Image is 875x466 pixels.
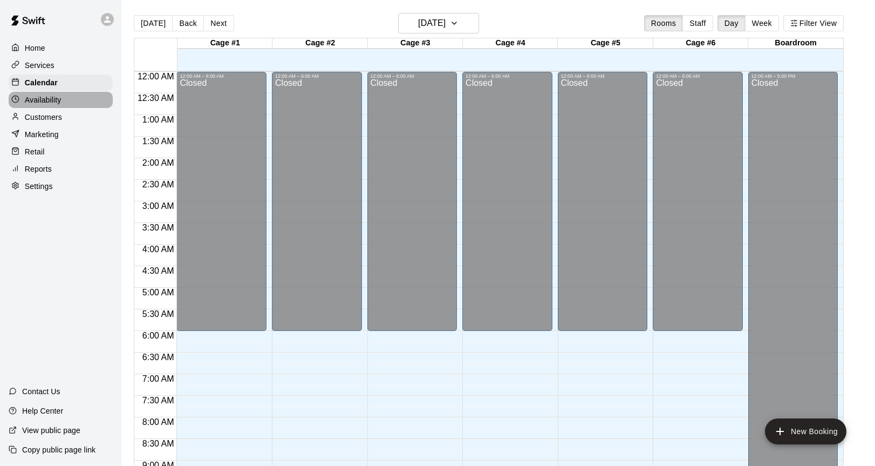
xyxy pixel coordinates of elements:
div: 12:00 AM – 6:00 AM [371,73,454,79]
div: Cage #4 [463,38,558,49]
button: Back [172,15,204,31]
div: 12:00 AM – 6:00 AM: Closed [558,72,648,331]
p: Help Center [22,406,63,416]
a: Reports [9,161,113,177]
span: 3:30 AM [140,223,177,232]
p: Contact Us [22,386,60,397]
div: Cage #5 [558,38,653,49]
div: Closed [466,79,549,335]
div: 12:00 AM – 6:00 AM: Closed [653,72,743,331]
div: 12:00 AM – 6:00 AM [561,73,645,79]
div: Cage #3 [368,38,463,49]
button: Filter View [783,15,844,31]
span: 12:00 AM [135,72,177,81]
a: Retail [9,144,113,160]
div: 12:00 AM – 6:00 AM: Closed [272,72,362,331]
button: [DATE] [134,15,173,31]
div: 12:00 AM – 5:00 PM [751,73,835,79]
button: add [765,418,846,444]
p: Calendar [25,77,58,88]
button: Rooms [644,15,683,31]
h6: [DATE] [418,16,446,31]
a: Settings [9,178,113,194]
span: 5:30 AM [140,309,177,319]
div: Closed [180,79,263,335]
span: 8:00 AM [140,417,177,427]
div: 12:00 AM – 6:00 AM: Closed [367,72,457,331]
button: [DATE] [398,13,479,33]
p: Marketing [25,129,59,140]
div: Cage #2 [272,38,367,49]
span: 2:30 AM [140,180,177,189]
div: Closed [371,79,454,335]
span: 7:00 AM [140,374,177,383]
div: 12:00 AM – 6:00 AM: Closed [462,72,552,331]
div: 12:00 AM – 6:00 AM: Closed [176,72,266,331]
div: Cage #6 [653,38,748,49]
div: Closed [561,79,645,335]
div: 12:00 AM – 6:00 AM [656,73,740,79]
a: Customers [9,109,113,125]
span: 2:00 AM [140,158,177,167]
a: Services [9,57,113,73]
p: Copy public page link [22,444,95,455]
span: 4:00 AM [140,245,177,254]
button: Staff [682,15,713,31]
span: 7:30 AM [140,396,177,405]
span: 3:00 AM [140,201,177,211]
button: Day [717,15,746,31]
span: 5:00 AM [140,288,177,297]
p: Availability [25,94,61,105]
span: 12:30 AM [135,93,177,103]
p: Retail [25,146,45,157]
span: 6:00 AM [140,331,177,340]
div: 12:00 AM – 6:00 AM [275,73,359,79]
button: Week [745,15,779,31]
a: Availability [9,92,113,108]
p: Services [25,60,54,71]
div: 12:00 AM – 6:00 AM [466,73,549,79]
p: Settings [25,181,53,192]
p: View public page [22,425,80,436]
span: 6:30 AM [140,353,177,362]
div: Closed [656,79,740,335]
span: 1:30 AM [140,137,177,146]
a: Marketing [9,126,113,143]
a: Home [9,40,113,56]
a: Calendar [9,75,113,91]
div: Boardroom [748,38,843,49]
span: 8:30 AM [140,439,177,448]
button: Next [203,15,234,31]
p: Home [25,43,45,53]
div: Cage #1 [177,38,272,49]
p: Customers [25,112,62,123]
span: 4:30 AM [140,266,177,275]
p: Reports [25,164,52,174]
span: 1:00 AM [140,115,177,124]
div: 12:00 AM – 6:00 AM [180,73,263,79]
div: Closed [275,79,359,335]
